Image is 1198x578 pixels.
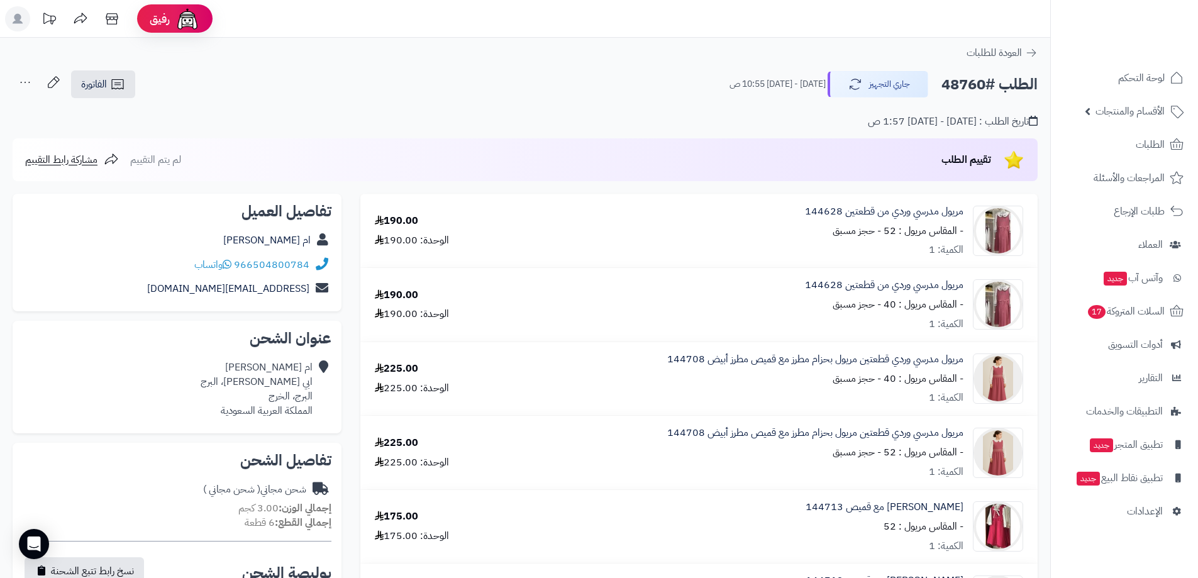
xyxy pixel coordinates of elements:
[238,501,331,516] small: 3.00 كجم
[1075,469,1163,487] span: تطبيق نقاط البيع
[245,515,331,530] small: 6 قطعة
[941,152,991,167] span: تقييم الطلب
[805,278,963,292] a: مريول مدرسي وردي من قطعتين 144628
[929,391,963,405] div: الكمية: 1
[1058,430,1190,460] a: تطبيق المتجرجديد
[929,539,963,553] div: الكمية: 1
[1058,463,1190,493] a: تطبيق نقاط البيعجديد
[729,78,826,91] small: [DATE] - [DATE] 10:55 ص
[833,371,963,386] small: - المقاس مريول : 40 - حجز مسبق
[375,529,449,543] div: الوحدة: 175.00
[1058,296,1190,326] a: السلات المتروكة17
[279,501,331,516] strong: إجمالي الوزن:
[375,381,449,396] div: الوحدة: 225.00
[973,279,1023,330] img: 1724970390-AFA28CA7-7B85-4EC4-A630-CE2497E9DEFB-90x90.jpeg
[1108,336,1163,353] span: أدوات التسويق
[1058,263,1190,293] a: وآتس آبجديد
[1112,33,1186,60] img: logo-2.png
[203,482,260,497] span: ( شحن مجاني )
[375,436,418,450] div: 225.00
[1102,269,1163,287] span: وآتس آب
[868,114,1038,129] div: تاريخ الطلب : [DATE] - [DATE] 1:57 ص
[833,445,963,460] small: - المقاس مريول : 52 - حجز مسبق
[1094,169,1165,187] span: المراجعات والأسئلة
[19,529,49,559] div: Open Intercom Messenger
[1088,305,1106,319] span: 17
[973,428,1023,478] img: 1752776871-1000411006-90x90.png
[833,297,963,312] small: - المقاس مريول : 40 - حجز مسبق
[1127,503,1163,520] span: الإعدادات
[375,288,418,303] div: 190.00
[275,515,331,530] strong: إجمالي القطع:
[375,455,449,470] div: الوحدة: 225.00
[973,353,1023,404] img: 1752776871-1000411006-90x90.png
[967,45,1022,60] span: العودة للطلبات
[1058,196,1190,226] a: طلبات الإرجاع
[375,509,418,524] div: 175.00
[884,519,963,534] small: - المقاس مريول : 52
[201,360,313,418] div: ام [PERSON_NAME] ابي [PERSON_NAME]، البرج البرج، الخرج المملكة العربية السعودية
[23,204,331,219] h2: تفاصيل العميل
[667,352,963,367] a: مريول مدرسي وردي قطعتين مريول بحزام مطرز مع قميص مطرز أبيض 144708
[806,500,963,514] a: [PERSON_NAME] مع قميص 144713
[929,465,963,479] div: الكمية: 1
[1058,63,1190,93] a: لوحة التحكم
[223,233,311,248] a: ام [PERSON_NAME]
[1058,496,1190,526] a: الإعدادات
[1077,472,1100,486] span: جديد
[1089,436,1163,453] span: تطبيق المتجر
[973,501,1023,552] img: 1753600931-IMG_1783-90x90.jpeg
[1104,272,1127,286] span: جديد
[1139,369,1163,387] span: التقارير
[375,362,418,376] div: 225.00
[941,72,1038,97] h2: الطلب #48760
[1058,230,1190,260] a: العملاء
[1087,303,1165,320] span: السلات المتروكة
[375,214,418,228] div: 190.00
[194,257,231,272] a: واتساب
[833,223,963,238] small: - المقاس مريول : 52 - حجز مسبق
[967,45,1038,60] a: العودة للطلبات
[1095,103,1165,120] span: الأقسام والمنتجات
[375,307,449,321] div: الوحدة: 190.00
[1058,130,1190,160] a: الطلبات
[1058,396,1190,426] a: التطبيقات والخدمات
[1058,330,1190,360] a: أدوات التسويق
[1114,203,1165,220] span: طلبات الإرجاع
[1058,363,1190,393] a: التقارير
[973,206,1023,256] img: 1724970390-AFA28CA7-7B85-4EC4-A630-CE2497E9DEFB-90x90.jpeg
[375,233,449,248] div: الوحدة: 190.00
[25,152,119,167] a: مشاركة رابط التقييم
[71,70,135,98] a: الفاتورة
[1090,438,1113,452] span: جديد
[33,6,65,35] a: تحديثات المنصة
[929,317,963,331] div: الكمية: 1
[1118,69,1165,87] span: لوحة التحكم
[150,11,170,26] span: رفيق
[175,6,200,31] img: ai-face.png
[130,152,181,167] span: لم يتم التقييم
[1136,136,1165,153] span: الطلبات
[1058,163,1190,193] a: المراجعات والأسئلة
[81,77,107,92] span: الفاتورة
[1138,236,1163,253] span: العملاء
[147,281,309,296] a: [EMAIL_ADDRESS][DOMAIN_NAME]
[23,331,331,346] h2: عنوان الشحن
[929,243,963,257] div: الكمية: 1
[1086,403,1163,420] span: التطبيقات والخدمات
[805,204,963,219] a: مريول مدرسي وردي من قطعتين 144628
[667,426,963,440] a: مريول مدرسي وردي قطعتين مريول بحزام مطرز مع قميص مطرز أبيض 144708
[234,257,309,272] a: 966504800784
[25,152,97,167] span: مشاركة رابط التقييم
[828,71,928,97] button: جاري التجهيز
[23,453,331,468] h2: تفاصيل الشحن
[203,482,306,497] div: شحن مجاني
